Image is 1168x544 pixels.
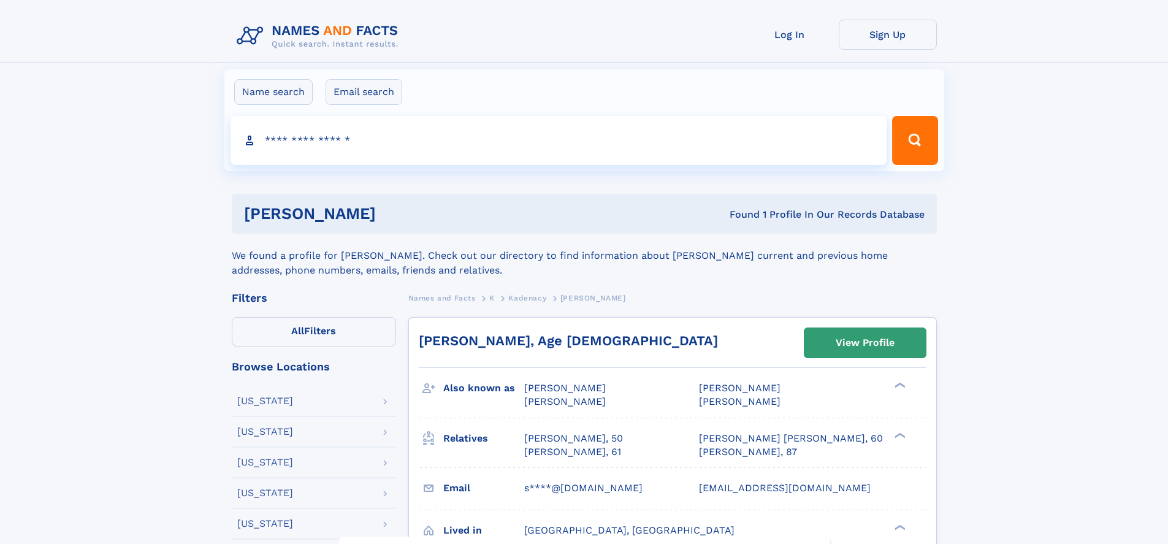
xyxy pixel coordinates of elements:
div: [US_STATE] [237,427,293,437]
div: ❯ [891,523,906,531]
span: All [291,325,304,337]
a: [PERSON_NAME], 61 [524,445,621,459]
div: [US_STATE] [237,519,293,529]
a: K [489,290,495,305]
a: [PERSON_NAME] [PERSON_NAME], 60 [699,432,883,445]
div: View Profile [836,329,895,357]
span: K [489,294,495,302]
a: Sign Up [839,20,937,50]
a: Log In [741,20,839,50]
div: ❯ [891,431,906,439]
img: Logo Names and Facts [232,20,408,53]
span: [PERSON_NAME] [699,382,781,394]
a: Names and Facts [408,290,476,305]
span: [EMAIL_ADDRESS][DOMAIN_NAME] [699,482,871,494]
a: [PERSON_NAME], Age [DEMOGRAPHIC_DATA] [419,333,718,348]
a: Kadenacy [508,290,546,305]
span: [PERSON_NAME] [699,396,781,407]
h3: Relatives [443,428,524,449]
label: Email search [326,79,402,105]
a: [PERSON_NAME], 87 [699,445,797,459]
span: [PERSON_NAME] [524,396,606,407]
h3: Lived in [443,520,524,541]
input: search input [231,116,887,165]
a: [PERSON_NAME], 50 [524,432,623,445]
div: Browse Locations [232,361,396,372]
span: Kadenacy [508,294,546,302]
h3: Also known as [443,378,524,399]
label: Filters [232,317,396,347]
span: [PERSON_NAME] [560,294,626,302]
div: We found a profile for [PERSON_NAME]. Check out our directory to find information about [PERSON_N... [232,234,937,278]
div: [US_STATE] [237,488,293,498]
button: Search Button [892,116,937,165]
div: [US_STATE] [237,396,293,406]
span: [GEOGRAPHIC_DATA], [GEOGRAPHIC_DATA] [524,524,735,536]
div: Filters [232,293,396,304]
div: ❯ [891,381,906,389]
span: [PERSON_NAME] [524,382,606,394]
h3: Email [443,478,524,499]
div: Found 1 Profile In Our Records Database [552,208,925,221]
a: View Profile [804,328,926,358]
h1: [PERSON_NAME] [244,206,553,221]
label: Name search [234,79,313,105]
div: [US_STATE] [237,458,293,467]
